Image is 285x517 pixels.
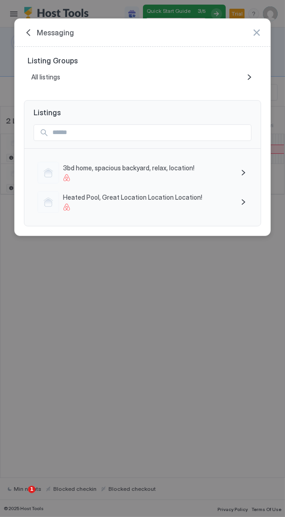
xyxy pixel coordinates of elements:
[24,101,261,117] span: Listings
[31,73,62,81] span: All listings
[28,486,35,493] span: 1
[49,125,251,140] input: Input Field
[37,28,74,37] span: Messaging
[63,164,235,172] span: 3bd home, spacious backyard, relax, location!
[28,56,257,65] span: Listing Groups
[63,193,235,202] span: Heated Pool, Great Location Location Location!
